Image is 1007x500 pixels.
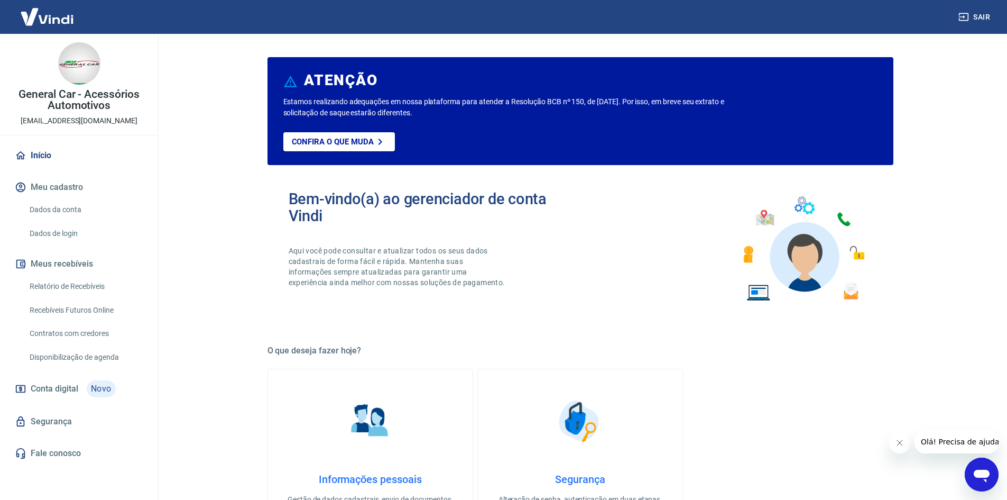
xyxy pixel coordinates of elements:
[734,190,872,307] img: Imagem de um avatar masculino com diversos icones exemplificando as funcionalidades do gerenciado...
[285,473,456,486] h4: Informações pessoais
[965,458,999,492] iframe: Botão para abrir a janela de mensagens
[289,190,580,224] h2: Bem-vindo(a) ao gerenciador de conta Vindi
[58,42,100,85] img: 06814b48-87af-4c93-9090-610e3dfbc8c7.jpeg
[283,132,395,151] a: Confira o que muda
[283,96,759,119] p: Estamos realizando adequações em nossa plataforma para atender a Resolução BCB nº 150, de [DATE]....
[914,430,999,453] iframe: Mensagem da empresa
[344,395,396,448] img: Informações pessoais
[25,223,145,244] a: Dados de login
[553,395,606,448] img: Segurança
[13,376,145,402] a: Conta digitalNovo
[304,75,377,86] h6: ATENÇÃO
[25,347,145,368] a: Disponibilização de agenda
[13,252,145,276] button: Meus recebíveis
[956,7,994,27] button: Sair
[25,299,145,321] a: Recebíveis Futuros Online
[13,144,145,167] a: Início
[13,1,81,33] img: Vindi
[25,276,145,297] a: Relatório de Recebíveis
[8,89,150,111] p: General Car - Acessórios Automotivos
[6,7,89,16] span: Olá! Precisa de ajuda?
[21,115,137,126] p: [EMAIL_ADDRESS][DOMAIN_NAME]
[87,380,116,397] span: Novo
[13,442,145,465] a: Fale conosco
[13,176,145,199] button: Meu cadastro
[889,432,910,453] iframe: Fechar mensagem
[267,346,893,356] h5: O que deseja fazer hoje?
[13,410,145,433] a: Segurança
[25,199,145,221] a: Dados da conta
[495,473,666,486] h4: Segurança
[25,323,145,344] a: Contratos com credores
[289,246,507,288] p: Aqui você pode consultar e atualizar todos os seus dados cadastrais de forma fácil e rápida. Mant...
[31,381,78,396] span: Conta digital
[292,137,374,147] p: Confira o que muda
